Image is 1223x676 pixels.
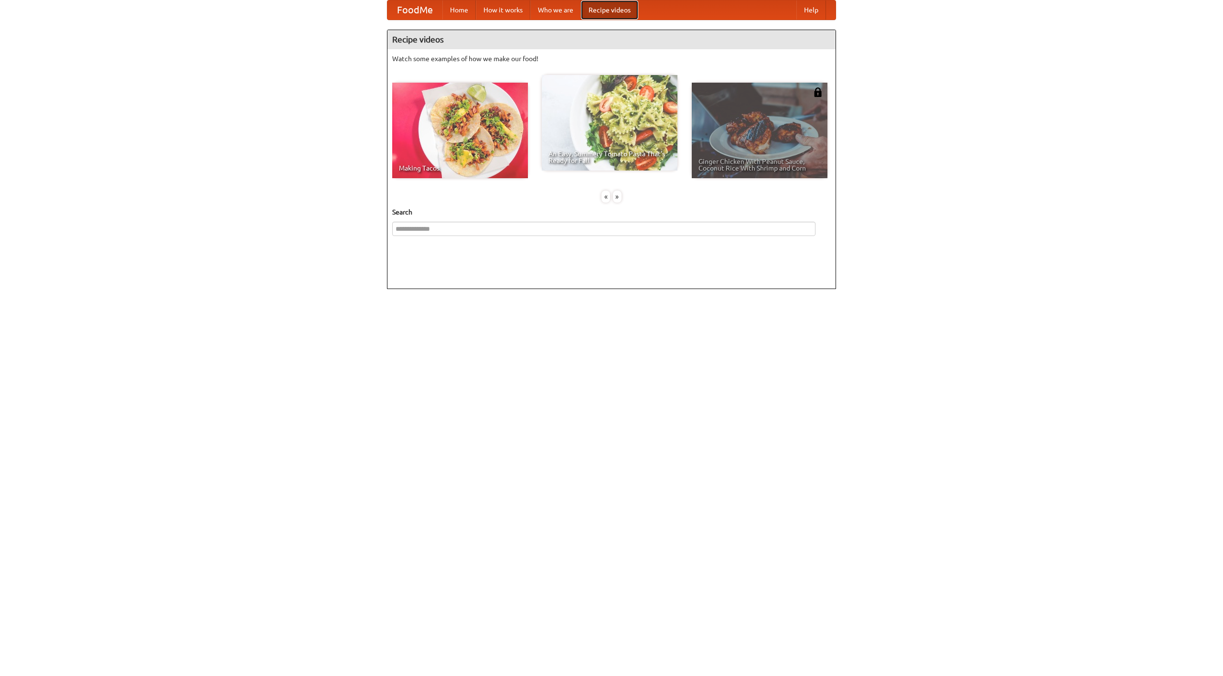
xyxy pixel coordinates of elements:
span: Making Tacos [399,165,521,172]
a: Making Tacos [392,83,528,178]
a: Recipe videos [581,0,638,20]
a: Who we are [530,0,581,20]
p: Watch some examples of how we make our food! [392,54,831,64]
a: An Easy, Summery Tomato Pasta That's Ready for Fall [542,75,677,171]
a: How it works [476,0,530,20]
img: 483408.png [813,87,823,97]
a: Help [796,0,826,20]
span: An Easy, Summery Tomato Pasta That's Ready for Fall [548,150,671,164]
div: « [601,191,610,203]
div: » [613,191,622,203]
h5: Search [392,207,831,217]
a: Home [442,0,476,20]
h4: Recipe videos [387,30,836,49]
a: FoodMe [387,0,442,20]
